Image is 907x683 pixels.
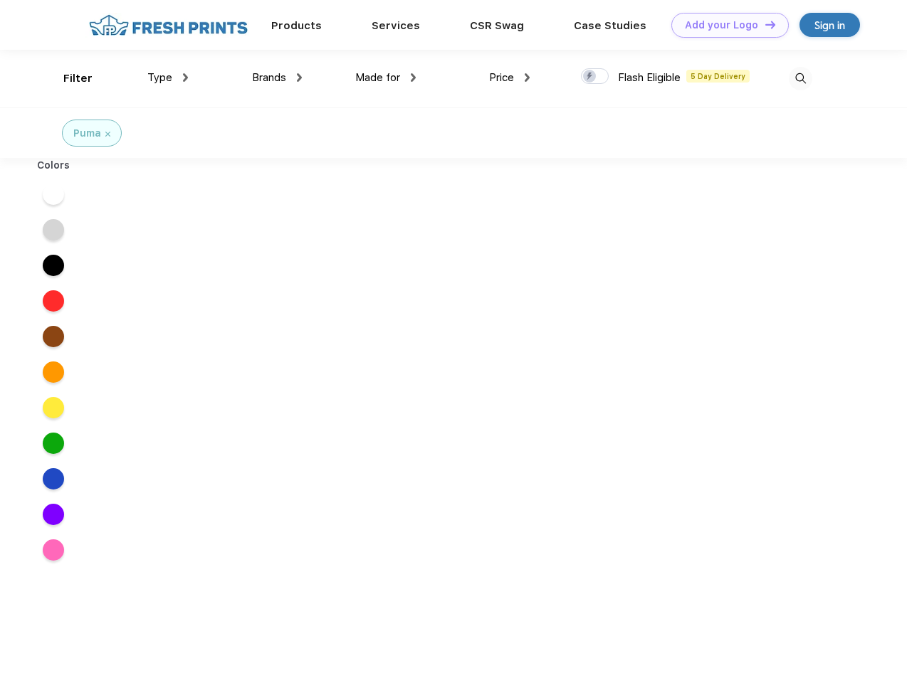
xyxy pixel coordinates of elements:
[814,17,845,33] div: Sign in
[63,70,93,87] div: Filter
[26,158,81,173] div: Colors
[147,71,172,84] span: Type
[686,70,750,83] span: 5 Day Delivery
[489,71,514,84] span: Price
[411,73,416,82] img: dropdown.png
[183,73,188,82] img: dropdown.png
[470,19,524,32] a: CSR Swag
[789,67,812,90] img: desktop_search.svg
[618,71,681,84] span: Flash Eligible
[73,126,101,141] div: Puma
[297,73,302,82] img: dropdown.png
[105,132,110,137] img: filter_cancel.svg
[372,19,420,32] a: Services
[85,13,252,38] img: fo%20logo%202.webp
[765,21,775,28] img: DT
[799,13,860,37] a: Sign in
[685,19,758,31] div: Add your Logo
[252,71,286,84] span: Brands
[271,19,322,32] a: Products
[525,73,530,82] img: dropdown.png
[355,71,400,84] span: Made for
